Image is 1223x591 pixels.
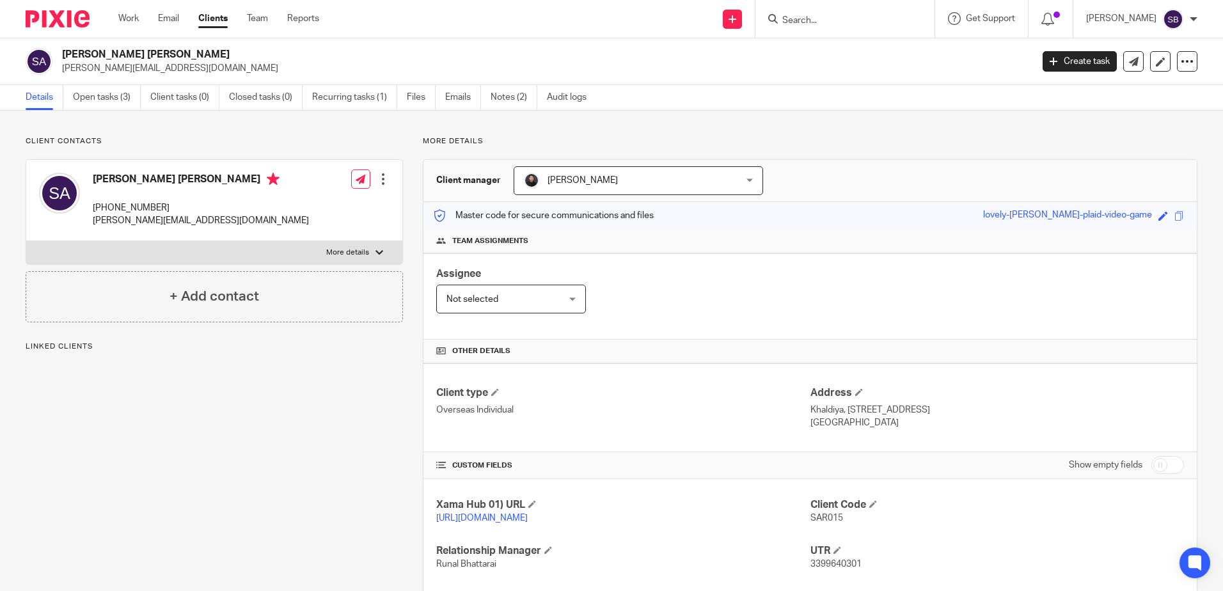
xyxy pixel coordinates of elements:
[446,295,498,304] span: Not selected
[1069,459,1142,471] label: Show empty fields
[436,461,810,471] h4: CUSTOM FIELDS
[781,15,896,27] input: Search
[436,404,810,416] p: Overseas Individual
[810,560,862,569] span: 3399640301
[26,48,52,75] img: svg%3E
[452,346,510,356] span: Other details
[436,386,810,400] h4: Client type
[423,136,1197,146] p: More details
[312,85,397,110] a: Recurring tasks (1)
[524,173,539,188] img: My%20Photo.jpg
[436,560,496,569] span: Runal Bhattarai
[810,544,1184,558] h4: UTR
[1086,12,1156,25] p: [PERSON_NAME]
[26,136,403,146] p: Client contacts
[150,85,219,110] a: Client tasks (0)
[810,386,1184,400] h4: Address
[1163,9,1183,29] img: svg%3E
[93,173,309,189] h4: [PERSON_NAME] [PERSON_NAME]
[26,85,63,110] a: Details
[436,514,528,523] a: [URL][DOMAIN_NAME]
[62,48,831,61] h2: [PERSON_NAME] [PERSON_NAME]
[93,201,309,214] p: [PHONE_NUMBER]
[170,287,259,306] h4: + Add contact
[26,10,90,28] img: Pixie
[445,85,481,110] a: Emails
[436,174,501,187] h3: Client manager
[436,269,481,279] span: Assignee
[62,62,1023,75] p: [PERSON_NAME][EMAIL_ADDRESS][DOMAIN_NAME]
[73,85,141,110] a: Open tasks (3)
[407,85,436,110] a: Files
[547,85,596,110] a: Audit logs
[229,85,303,110] a: Closed tasks (0)
[433,209,654,222] p: Master code for secure communications and files
[287,12,319,25] a: Reports
[810,404,1184,416] p: Khaldiya, [STREET_ADDRESS]
[983,209,1152,223] div: lovely-[PERSON_NAME]-plaid-video-game
[118,12,139,25] a: Work
[966,14,1015,23] span: Get Support
[491,85,537,110] a: Notes (2)
[810,514,843,523] span: SAR015
[548,176,618,185] span: [PERSON_NAME]
[39,173,80,214] img: svg%3E
[810,416,1184,429] p: [GEOGRAPHIC_DATA]
[436,498,810,512] h4: Xama Hub 01) URL
[436,544,810,558] h4: Relationship Manager
[93,214,309,227] p: [PERSON_NAME][EMAIL_ADDRESS][DOMAIN_NAME]
[26,342,403,352] p: Linked clients
[326,248,369,258] p: More details
[247,12,268,25] a: Team
[452,236,528,246] span: Team assignments
[198,12,228,25] a: Clients
[267,173,280,185] i: Primary
[158,12,179,25] a: Email
[810,498,1184,512] h4: Client Code
[1043,51,1117,72] a: Create task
